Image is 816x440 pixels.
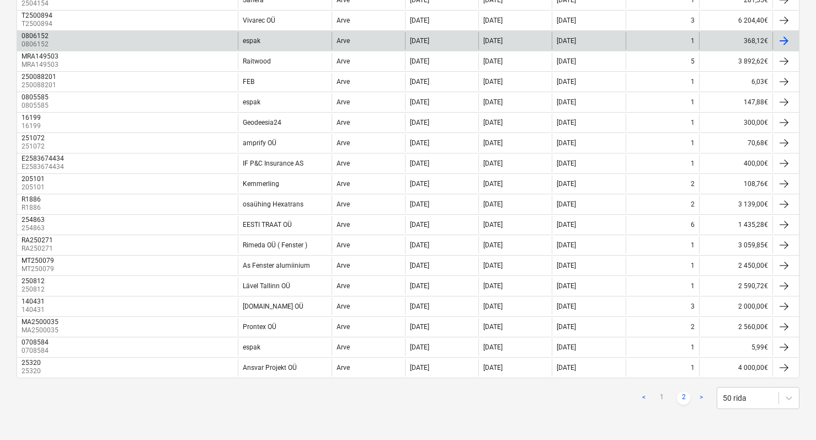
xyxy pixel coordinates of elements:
div: RA250271 [22,236,53,244]
div: 205101 [22,175,45,183]
div: 16199 [22,114,41,121]
div: 5 [691,57,695,65]
div: [DATE] [410,78,429,86]
div: Arve [337,37,350,45]
div: [DATE] [483,343,503,351]
div: Arve [337,364,350,372]
div: [DATE] [410,323,429,331]
div: [DATE] [483,37,503,45]
div: T2500894 [22,12,52,19]
div: osaühing Hexatrans [243,200,303,208]
div: [DATE] [557,323,576,331]
div: Arve [337,119,350,126]
div: 5,99€ [699,338,772,356]
div: [DATE] [557,98,576,106]
div: 25320 [22,359,41,367]
div: 6,03€ [699,73,772,91]
div: [DATE] [557,343,576,351]
p: MT250079 [22,264,56,274]
div: [DATE] [483,221,503,229]
a: Next page [695,391,708,405]
div: 250088201 [22,73,56,81]
div: Arve [337,57,350,65]
div: [DATE] [483,78,503,86]
div: [DATE] [557,303,576,310]
div: [DATE] [483,241,503,249]
p: 0806152 [22,40,51,49]
div: 1 [691,241,695,249]
div: 368,12€ [699,32,772,50]
div: [DATE] [557,57,576,65]
div: [DATE] [410,364,429,372]
div: 3 [691,303,695,310]
div: Arve [337,262,350,269]
div: Geodeesia24 [243,119,281,126]
div: FEB [243,78,254,86]
div: [DATE] [557,78,576,86]
div: espak [243,343,260,351]
div: 147,88€ [699,93,772,111]
p: 0805585 [22,101,51,110]
div: 140431 [22,298,45,305]
div: 1 [691,139,695,147]
div: [DATE] [557,119,576,126]
p: T2500894 [22,19,55,29]
div: espak [243,98,260,106]
div: [DATE] [483,282,503,290]
div: EESTI TRAAT OÜ [243,221,292,229]
div: [DATE] [557,364,576,372]
div: [DATE] [483,119,503,126]
div: 0708584 [22,338,49,346]
div: Arve [337,343,350,351]
div: [DATE] [557,180,576,188]
div: 300,00€ [699,114,772,131]
div: [DATE] [557,200,576,208]
div: [DATE] [557,37,576,45]
div: Arve [337,200,350,208]
div: [DATE] [410,160,429,167]
div: 1 [691,160,695,167]
div: 6 [691,221,695,229]
div: [DATE] [410,200,429,208]
div: 2 [691,200,695,208]
div: IF P&C Insurance AS [243,160,303,167]
div: [DATE] [483,262,503,269]
div: 3 059,85€ [699,236,772,254]
div: Arve [337,139,350,147]
div: [DATE] [410,57,429,65]
p: 16199 [22,121,43,131]
div: [DATE] [557,282,576,290]
div: Arve [337,303,350,310]
div: [DOMAIN_NAME] OÜ [243,303,303,310]
div: Arve [337,282,350,290]
div: [DATE] [557,17,576,24]
div: 6 204,40€ [699,12,772,29]
div: 0805585 [22,93,49,101]
div: [DATE] [483,323,503,331]
div: espak [243,37,260,45]
div: [DATE] [557,241,576,249]
p: MA2500035 [22,326,61,335]
p: E2583674434 [22,162,66,172]
div: Arve [337,221,350,229]
div: 2 560,00€ [699,318,772,336]
p: 251072 [22,142,47,151]
div: As Fenster alumiinium [243,262,310,269]
p: 25320 [22,367,43,376]
div: [DATE] [410,180,429,188]
div: Raitwood [243,57,271,65]
div: [DATE] [410,282,429,290]
div: [DATE] [557,139,576,147]
div: [DATE] [557,160,576,167]
div: Arve [337,180,350,188]
div: 1 [691,282,695,290]
div: Arve [337,78,350,86]
div: Prontex OÜ [243,323,276,331]
div: [DATE] [410,98,429,106]
div: [DATE] [410,119,429,126]
div: [DATE] [483,17,503,24]
p: 250088201 [22,81,58,90]
div: [DATE] [483,364,503,372]
div: [DATE] [410,343,429,351]
div: [DATE] [483,180,503,188]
